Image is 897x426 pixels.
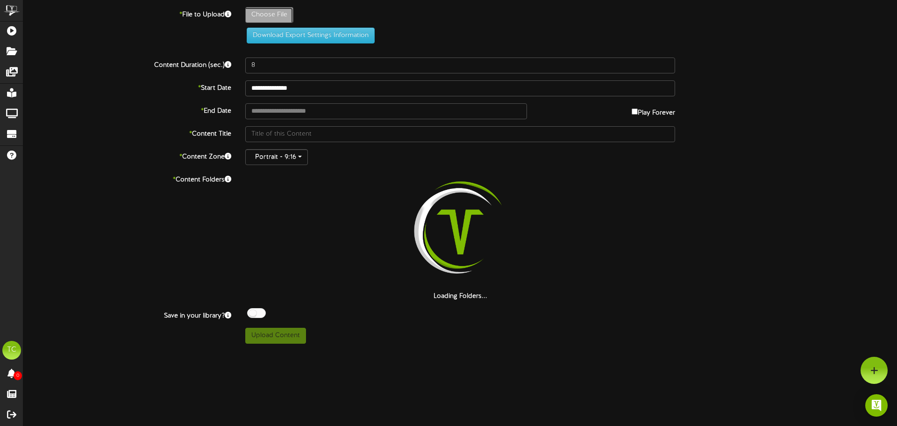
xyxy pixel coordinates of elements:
label: Content Zone [16,149,238,162]
span: 0 [14,371,22,380]
label: Start Date [16,80,238,93]
div: TC [2,341,21,360]
button: Portrait - 9:16 [245,149,308,165]
button: Upload Content [245,328,306,344]
div: Open Intercom Messenger [865,394,888,417]
label: File to Upload [16,7,238,20]
strong: Loading Folders... [434,293,487,300]
button: Download Export Settings Information [247,28,375,43]
img: loading-spinner-2.png [400,172,520,292]
a: Download Export Settings Information [242,32,375,39]
label: Content Folders [16,172,238,185]
label: Content Duration (sec.) [16,58,238,70]
label: Save in your library? [16,308,238,321]
label: End Date [16,103,238,116]
label: Play Forever [632,103,675,118]
label: Content Title [16,126,238,139]
input: Play Forever [632,108,638,115]
input: Title of this Content [245,126,675,142]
